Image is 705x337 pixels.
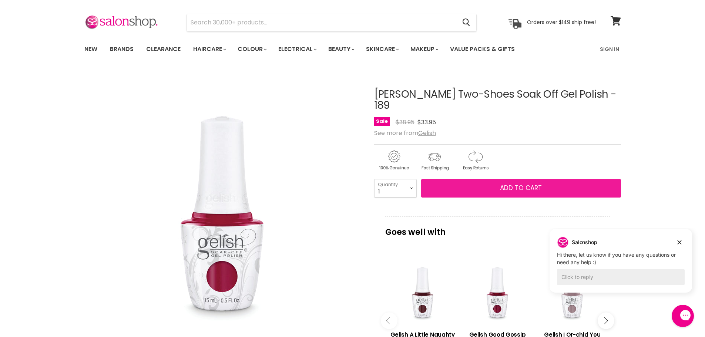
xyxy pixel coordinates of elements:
[232,41,271,57] a: Colour
[187,14,457,31] input: Search
[396,118,414,127] span: $38.95
[188,41,231,57] a: Haircare
[457,14,476,31] button: Search
[374,149,413,172] img: genuine.gif
[374,89,621,112] h1: [PERSON_NAME] Two-Shoes Soak Off Gel Polish - 189
[668,302,698,330] iframe: Gorgias live chat messenger
[75,38,630,60] nav: Main
[500,183,542,192] span: Add to cart
[421,179,621,198] button: Add to cart
[79,41,103,57] a: New
[527,19,596,26] p: Orders over $149 ship free!
[385,216,610,240] p: Goes well with
[417,118,436,127] span: $33.95
[374,179,417,198] select: Quantity
[418,129,436,137] a: Gelish
[415,149,454,172] img: shipping.gif
[405,41,443,57] a: Makeup
[544,228,698,304] iframe: To enrich screen reader interactions, please activate Accessibility in Grammarly extension settings
[360,41,403,57] a: Skincare
[444,41,520,57] a: Value Packs & Gifts
[141,41,186,57] a: Clearance
[456,149,495,172] img: returns.gif
[595,41,624,57] a: Sign In
[187,14,477,31] form: Product
[374,117,390,126] span: Sale
[374,129,436,137] span: See more from
[323,41,359,57] a: Beauty
[273,41,321,57] a: Electrical
[79,38,558,60] ul: Main menu
[104,41,139,57] a: Brands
